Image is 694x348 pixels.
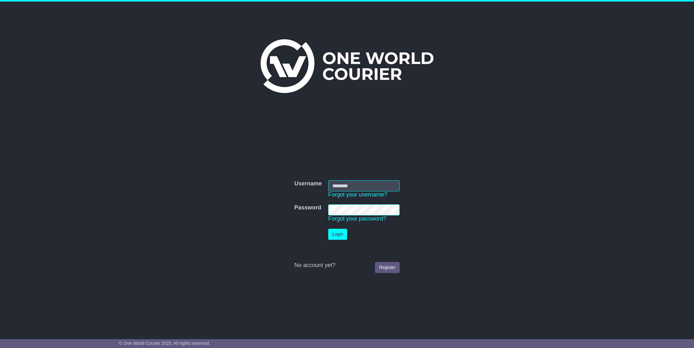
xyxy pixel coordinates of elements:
[328,229,347,240] button: Login
[375,262,400,273] a: Register
[328,191,387,198] a: Forgot your username?
[119,341,210,346] span: © One World Courier 2025. All rights reserved.
[328,215,386,222] a: Forgot your password?
[294,262,400,269] div: No account yet?
[294,204,321,211] label: Password
[261,39,433,93] img: One World
[294,180,322,187] label: Username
